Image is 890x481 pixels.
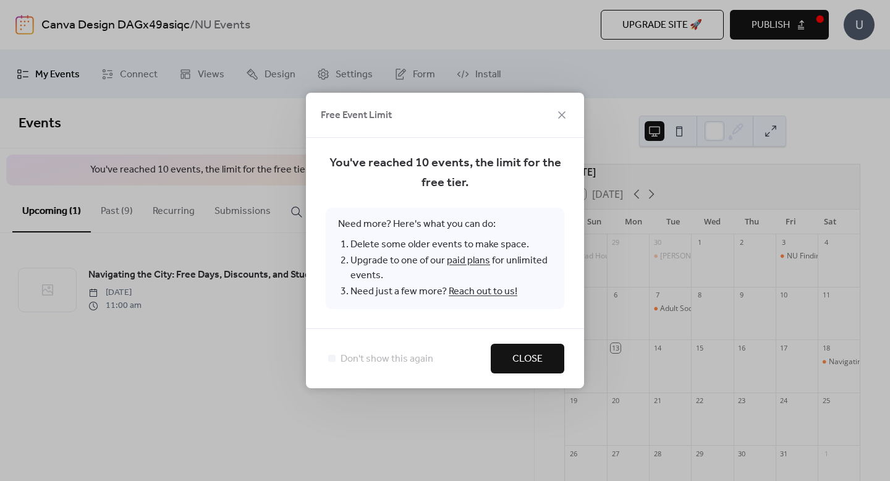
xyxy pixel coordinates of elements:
span: Don't show this again [341,352,433,367]
li: Need just a few more? [350,284,552,300]
li: Delete some older events to make space. [350,237,552,253]
span: Close [512,352,543,367]
span: You've reached 10 events, the limit for the free tier. [326,153,564,193]
a: Reach out to us! [449,282,517,301]
li: Upgrade to one of our for unlimited events. [350,253,552,284]
span: Need more? Here's what you can do: [326,208,564,309]
a: paid plans [447,251,490,270]
button: Close [491,344,564,373]
span: Free Event Limit [321,108,392,123]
